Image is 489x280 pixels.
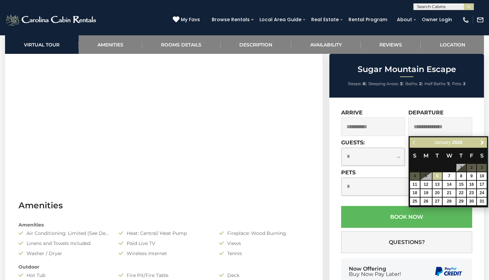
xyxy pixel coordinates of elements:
[446,152,452,159] span: Wednesday
[443,198,455,205] a: 28
[341,109,363,116] label: Arrive
[467,198,477,205] a: 30
[413,152,416,159] span: Sunday
[423,152,429,159] span: Monday
[208,14,253,25] a: Browse Rentals
[436,152,439,159] span: Tuesday
[114,250,214,257] div: Wireless Internet
[480,140,485,145] span: Next
[410,198,420,205] a: 25
[443,189,455,197] a: 21
[447,81,449,86] strong: 1
[462,16,470,24] img: phone-regular-white.png
[456,198,466,205] a: 29
[349,266,401,277] div: Now Offering
[433,198,442,205] a: 27
[400,81,402,86] strong: 3
[421,35,484,54] a: Location
[5,35,79,54] a: Virtual Tour
[341,169,356,176] label: Pets
[478,138,486,147] a: Next
[308,14,342,25] a: Real Estate
[173,16,202,24] a: My Favs
[410,189,420,197] a: 18
[361,35,421,54] a: Reviews
[420,189,432,197] a: 19
[424,79,450,88] li: |
[13,264,314,270] div: Outdoor
[341,206,472,228] button: Book Now
[418,14,455,25] a: Owner Login
[214,240,314,247] div: Views
[214,250,314,257] div: Tennis
[419,81,421,86] strong: 2
[214,272,314,279] div: Deck
[368,79,404,88] li: |
[410,181,420,188] a: 11
[456,189,466,197] a: 22
[181,16,200,23] span: My Favs
[434,140,451,145] span: January
[349,272,401,277] span: Buy Now Pay Later!
[452,140,462,145] span: 2026
[331,65,482,74] h2: Sugar Mountain Escape
[477,172,487,180] a: 10
[114,240,214,247] div: Paid Live TV
[18,200,309,211] h3: Amenities
[214,230,314,237] div: Fireplace: Wood Burning
[456,172,466,180] a: 8
[433,172,442,180] a: 6
[470,152,473,159] span: Friday
[405,81,418,86] span: Baths:
[433,181,442,188] a: 13
[363,81,365,86] strong: 8
[408,109,444,116] label: Departure
[341,231,472,253] button: Questions?
[114,230,214,237] div: Heat: Central/ Heat Pump
[463,81,465,86] strong: 2
[256,14,305,25] a: Local Area Guide
[477,16,484,24] img: mail-regular-white.png
[459,152,463,159] span: Thursday
[13,230,114,237] div: Air Conditioning: Limited (See Description)
[424,81,446,86] span: Half Baths:
[443,181,455,188] a: 14
[114,272,214,279] div: Fire Pit/Fire Table
[477,181,487,188] a: 17
[477,198,487,205] a: 31
[456,181,466,188] a: 15
[5,13,98,27] img: White-1-2.png
[142,35,220,54] a: Rooms Details
[443,172,455,180] a: 7
[348,81,362,86] span: Sleeps:
[13,240,114,247] div: Linens and Towels Included
[368,81,399,86] span: Sleeping Areas:
[291,35,361,54] a: Availability
[405,79,423,88] li: |
[467,181,477,188] a: 16
[394,14,415,25] a: About
[13,250,114,257] div: Washer / Dryer
[467,172,477,180] a: 9
[420,198,432,205] a: 26
[13,272,114,279] div: Hot Tub
[420,181,432,188] a: 12
[13,221,314,228] div: Amenities
[348,79,367,88] li: |
[477,189,487,197] a: 24
[452,81,462,86] span: Pets:
[79,35,142,54] a: Amenities
[341,139,365,146] label: Guests:
[480,152,484,159] span: Saturday
[433,189,442,197] a: 20
[467,189,477,197] a: 23
[345,14,391,25] a: Rental Program
[220,35,291,54] a: Description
